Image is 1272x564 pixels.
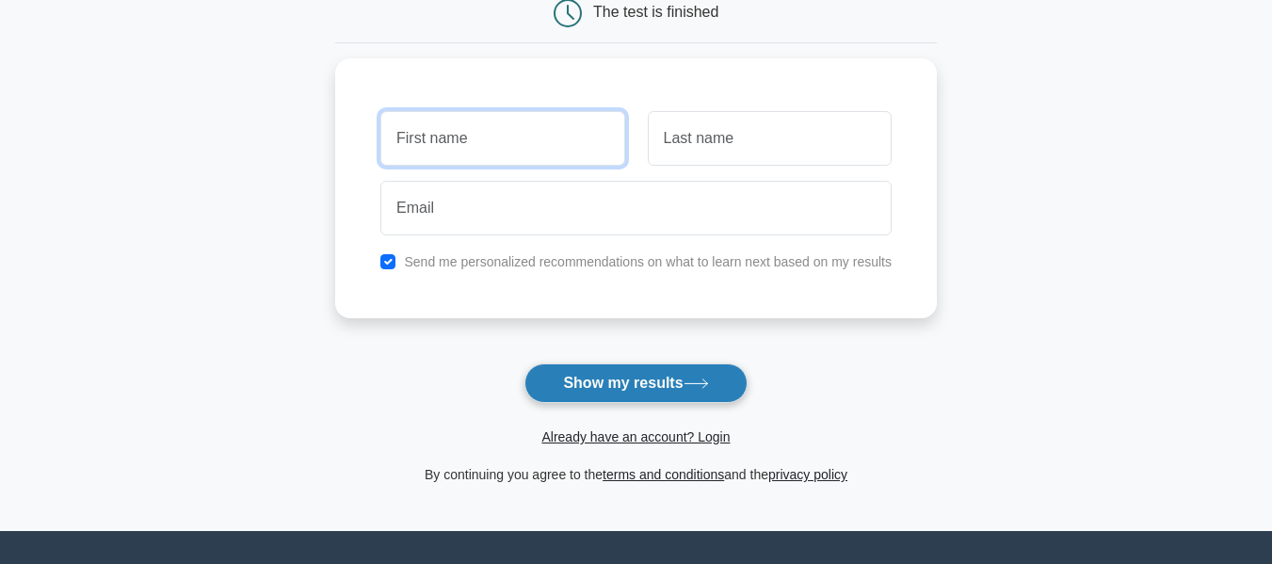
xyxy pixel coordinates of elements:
input: Email [380,181,892,235]
input: Last name [648,111,892,166]
a: privacy policy [768,467,847,482]
div: By continuing you agree to the and the [324,463,948,486]
div: The test is finished [593,4,718,20]
label: Send me personalized recommendations on what to learn next based on my results [404,254,892,269]
a: terms and conditions [603,467,724,482]
input: First name [380,111,624,166]
a: Already have an account? Login [541,429,730,444]
button: Show my results [524,363,747,403]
